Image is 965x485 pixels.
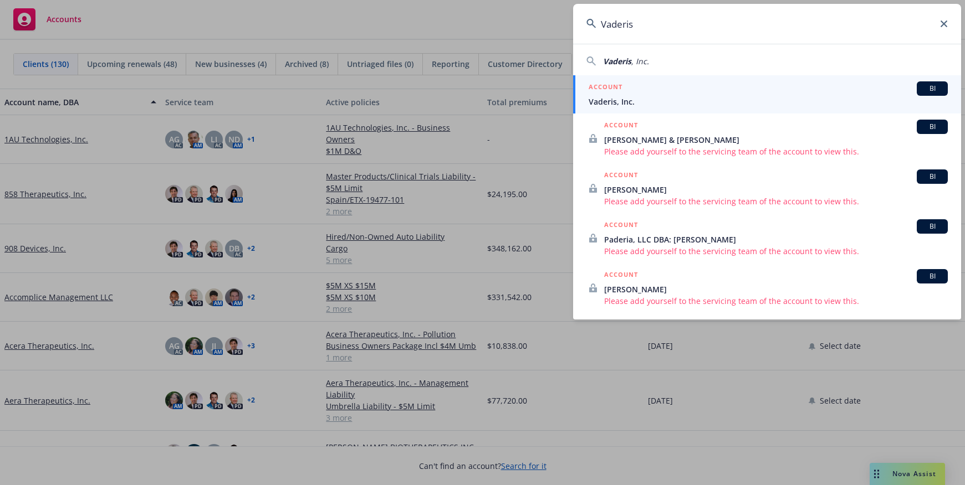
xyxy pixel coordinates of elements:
[573,163,961,213] a: ACCOUNTBI[PERSON_NAME]Please add yourself to the servicing team of the account to view this.
[604,283,948,295] span: [PERSON_NAME]
[573,75,961,113] a: ACCOUNTBIVaderis, Inc.
[573,113,961,163] a: ACCOUNTBI[PERSON_NAME] & [PERSON_NAME]Please add yourself to the servicing team of the account to...
[921,84,943,94] span: BI
[921,271,943,281] span: BI
[604,295,948,307] span: Please add yourself to the servicing team of the account to view this.
[604,234,948,245] span: Paderia, LLC DBA: [PERSON_NAME]
[603,56,631,66] span: Vaderis
[573,263,961,313] a: ACCOUNTBI[PERSON_NAME]Please add yourself to the servicing team of the account to view this.
[604,245,948,257] span: Please add yourself to the servicing team of the account to view this.
[604,134,948,146] span: [PERSON_NAME] & [PERSON_NAME]
[604,169,638,183] h5: ACCOUNT
[921,172,943,182] span: BI
[604,269,638,282] h5: ACCOUNT
[573,213,961,263] a: ACCOUNTBIPaderia, LLC DBA: [PERSON_NAME]Please add yourself to the servicing team of the account ...
[589,96,948,107] span: Vaderis, Inc.
[604,120,638,133] h5: ACCOUNT
[604,195,948,207] span: Please add yourself to the servicing team of the account to view this.
[604,184,948,195] span: [PERSON_NAME]
[631,56,649,66] span: , Inc.
[921,122,943,132] span: BI
[573,4,961,44] input: Search...
[604,219,638,233] h5: ACCOUNT
[921,221,943,231] span: BI
[604,146,948,157] span: Please add yourself to the servicing team of the account to view this.
[589,81,622,95] h5: ACCOUNT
